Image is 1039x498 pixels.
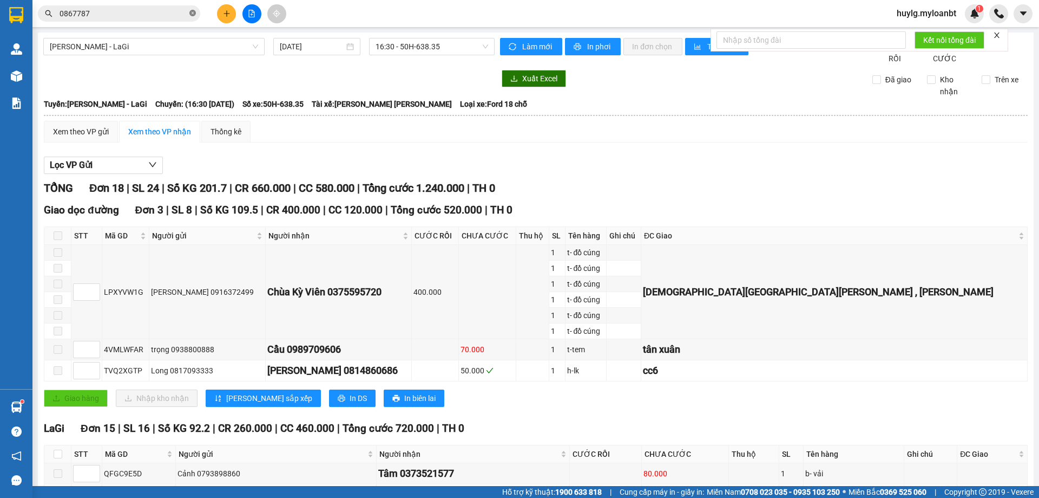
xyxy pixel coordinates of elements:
[461,365,514,377] div: 50.000
[267,284,410,300] div: Chùa Kỳ Viên 0375595720
[384,390,444,407] button: printerIn biên lai
[118,422,121,435] span: |
[567,365,604,377] div: h-lk
[179,448,365,460] span: Người gửi
[214,394,222,403] span: sort-ascending
[148,160,157,169] span: down
[217,4,236,23] button: plus
[151,365,264,377] div: Long 0817093333
[509,43,518,51] span: sync
[248,10,255,17] span: file-add
[574,43,583,51] span: printer
[843,490,846,494] span: ⚪️
[102,245,149,339] td: LPXYVW1G
[936,74,974,98] span: Kho nhận
[804,445,904,463] th: Tên hàng
[167,182,227,195] span: Số KG 201.7
[11,43,22,55] img: warehouse-icon
[337,422,340,435] span: |
[685,38,748,55] button: bar-chartThống kê
[11,70,22,82] img: warehouse-icon
[195,204,198,216] span: |
[11,98,22,109] img: solution-icon
[200,204,258,216] span: Số KG 109.5
[116,390,198,407] button: downloadNhập kho nhận
[44,390,108,407] button: uploadGiao hàng
[71,445,102,463] th: STT
[172,204,192,216] span: SL 8
[567,247,604,258] div: t- đồ cúng
[218,422,272,435] span: CR 260.000
[338,394,345,403] span: printer
[21,400,24,403] sup: 1
[880,488,926,496] strong: 0369 525 060
[391,204,482,216] span: Tổng cước 520.000
[472,182,495,195] span: TH 0
[977,5,981,12] span: 1
[102,463,176,484] td: QFGC9E5D
[151,286,264,298] div: [PERSON_NAME] 0916372499
[328,204,383,216] span: CC 120.000
[413,286,457,298] div: 400.000
[226,392,312,404] span: [PERSON_NAME] sắp xếp
[280,422,334,435] span: CC 460.000
[158,422,210,435] span: Số KG 92.2
[567,294,604,306] div: t- đồ cúng
[467,182,470,195] span: |
[516,227,549,245] th: Thu hộ
[267,363,410,378] div: [PERSON_NAME] 0814860686
[437,422,439,435] span: |
[223,10,231,17] span: plus
[152,230,254,242] span: Người gửi
[620,486,704,498] span: Cung cấp máy in - giấy in:
[45,10,52,17] span: search
[44,204,119,216] span: Giao dọc đường
[567,309,604,321] div: t- đồ cúng
[993,31,1001,39] span: close
[267,4,286,23] button: aim
[510,75,518,83] span: download
[915,31,984,49] button: Kết nối tổng đài
[707,486,840,498] span: Miền Nam
[189,9,196,19] span: close-circle
[4,70,73,82] strong: Phiếu gửi hàng
[522,73,557,85] span: Xuất Excel
[442,422,464,435] span: TH 0
[643,468,727,480] div: 80.000
[350,392,367,404] span: In DS
[502,70,566,87] button: downloadXuất Excel
[551,278,563,290] div: 1
[343,422,434,435] span: Tổng cước 720.000
[741,488,840,496] strong: 0708 023 035 - 0935 103 250
[570,445,642,463] th: CƯỚC RỒI
[261,204,264,216] span: |
[490,204,512,216] span: TH 0
[976,5,983,12] sup: 1
[779,445,804,463] th: SL
[567,262,604,274] div: t- đồ cúng
[567,278,604,290] div: t- đồ cúng
[567,325,604,337] div: t- đồ cúng
[9,7,23,23] img: logo-vxr
[849,486,926,498] span: Miền Bắc
[323,204,326,216] span: |
[935,486,936,498] span: |
[565,38,621,55] button: printerIn phơi
[107,6,152,18] span: LSIR7JPC
[990,74,1023,86] span: Trên xe
[128,126,191,138] div: Xem theo VP nhận
[123,422,150,435] span: SL 16
[781,468,801,480] div: 1
[50,38,258,55] span: Hồ Chí Minh - LaGi
[716,31,906,49] input: Nhập số tổng đài
[268,230,400,242] span: Người nhận
[44,100,147,108] b: Tuyến: [PERSON_NAME] - LaGi
[162,182,165,195] span: |
[235,182,291,195] span: CR 660.000
[881,74,916,86] span: Đã giao
[273,10,280,17] span: aim
[555,488,602,496] strong: 1900 633 818
[11,475,22,486] span: message
[242,98,304,110] span: Số xe: 50H-638.35
[242,4,261,23] button: file-add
